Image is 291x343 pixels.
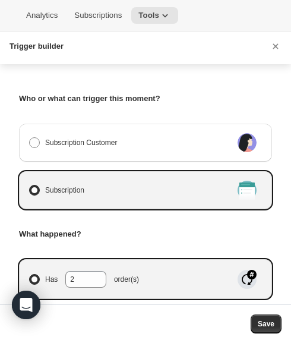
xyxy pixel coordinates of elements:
[19,228,272,240] h3: What happened?
[67,7,129,24] button: Subscriptions
[270,40,281,52] button: Cancel
[74,11,122,20] span: Subscriptions
[45,271,139,287] span: Has order(s)
[251,314,281,333] button: Save
[131,7,178,24] button: Tools
[10,40,64,52] h3: Trigger builder
[26,11,58,20] span: Analytics
[138,11,159,20] span: Tools
[65,271,88,287] input: Hasorder(s)
[45,184,84,196] span: Subscription
[45,137,117,149] span: Subscription Customer
[19,93,272,105] h3: Who or what can trigger this moment?
[258,319,274,329] span: Save
[19,7,65,24] button: Analytics
[12,291,40,319] div: Open Intercom Messenger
